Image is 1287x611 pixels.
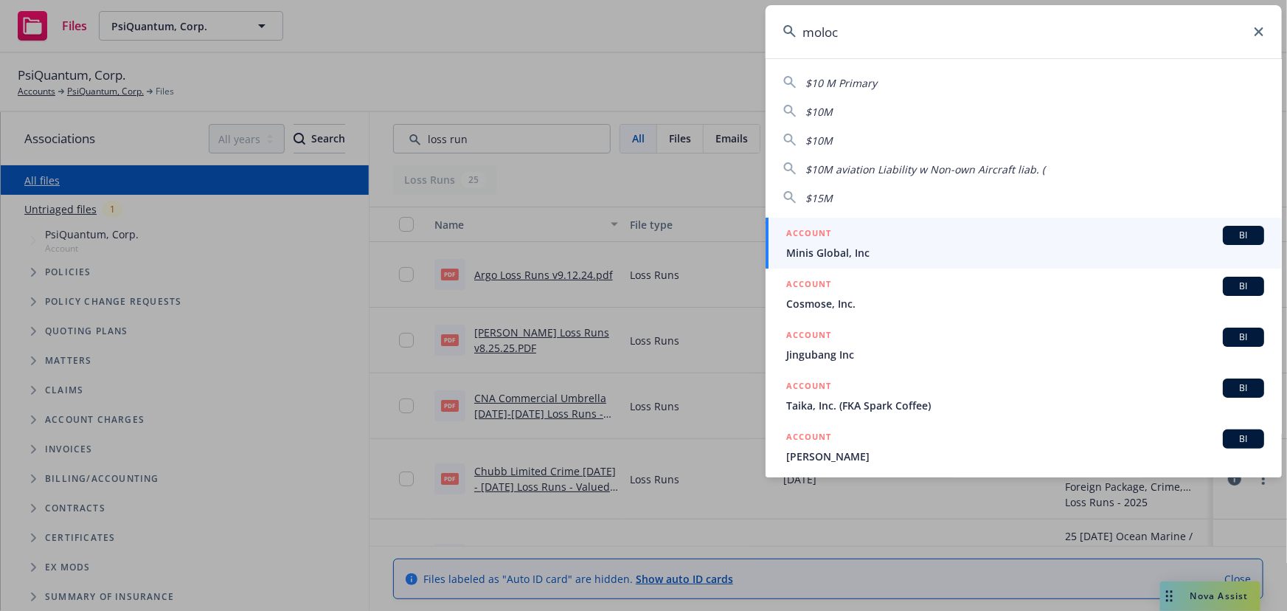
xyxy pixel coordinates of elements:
span: $10M [805,105,833,119]
h5: ACCOUNT [786,226,831,244]
span: Jingubang Inc [786,347,1264,362]
span: [PERSON_NAME] [786,449,1264,464]
span: $10M aviation Liability w Non-own Aircraft liab. ( [805,162,1045,176]
a: ACCOUNTBICosmose, Inc. [766,269,1282,320]
h5: ACCOUNT [786,277,831,294]
span: Cosmose, Inc. [786,296,1264,311]
span: BI [1229,229,1258,242]
span: BI [1229,382,1258,395]
input: Search... [766,5,1282,58]
span: BI [1229,432,1258,446]
span: BI [1229,280,1258,293]
a: ACCOUNTBI[PERSON_NAME] [766,421,1282,472]
h5: ACCOUNT [786,379,831,396]
h5: ACCOUNT [786,429,831,447]
a: ACCOUNTBIMinis Global, Inc [766,218,1282,269]
span: Taika, Inc. (FKA Spark Coffee) [786,398,1264,413]
span: Minis Global, Inc [786,245,1264,260]
span: $15M [805,191,833,205]
span: BI [1229,331,1258,344]
h5: ACCOUNT [786,328,831,345]
a: ACCOUNTBIJingubang Inc [766,320,1282,370]
a: ACCOUNTBITaika, Inc. (FKA Spark Coffee) [766,370,1282,421]
span: $10 M Primary [805,76,877,90]
span: $10M [805,134,833,148]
